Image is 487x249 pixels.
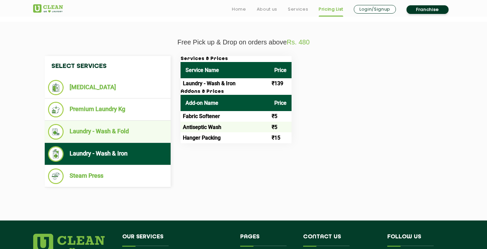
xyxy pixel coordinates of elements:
[181,111,269,122] td: Fabric Softener
[269,95,292,111] th: Price
[181,95,269,111] th: Add-on Name
[303,234,377,246] h4: Contact us
[288,5,308,13] a: Services
[269,132,292,143] td: ₹15
[269,78,292,89] td: ₹139
[181,56,292,62] h3: Services & Prices
[48,124,64,140] img: Laundry - Wash & Fold
[48,168,167,184] li: Steam Press
[181,132,269,143] td: Hanger Packing
[269,62,292,78] th: Price
[269,111,292,122] td: ₹5
[406,5,449,14] a: Franchise
[48,80,64,95] img: Dry Cleaning
[48,124,167,140] li: Laundry - Wash & Fold
[240,234,294,246] h4: Pages
[48,146,64,162] img: Laundry - Wash & Iron
[319,5,343,13] a: Pricing List
[232,5,246,13] a: Home
[45,56,171,77] h4: Select Services
[181,122,269,132] td: Antiseptic Wash
[48,102,64,117] img: Premium Laundry Kg
[181,62,269,78] th: Service Name
[33,38,454,46] p: Free Pick up & Drop on orders above
[48,80,167,95] li: [MEDICAL_DATA]
[122,234,230,246] h4: Our Services
[181,89,292,95] h3: Addons & Prices
[48,146,167,162] li: Laundry - Wash & Iron
[387,234,446,246] h4: Follow us
[181,78,269,89] td: Laundry - Wash & Iron
[269,122,292,132] td: ₹5
[257,5,277,13] a: About us
[287,38,310,46] span: Rs. 480
[48,168,64,184] img: Steam Press
[33,4,63,13] img: UClean Laundry and Dry Cleaning
[354,5,396,14] a: Login/Signup
[48,102,167,117] li: Premium Laundry Kg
